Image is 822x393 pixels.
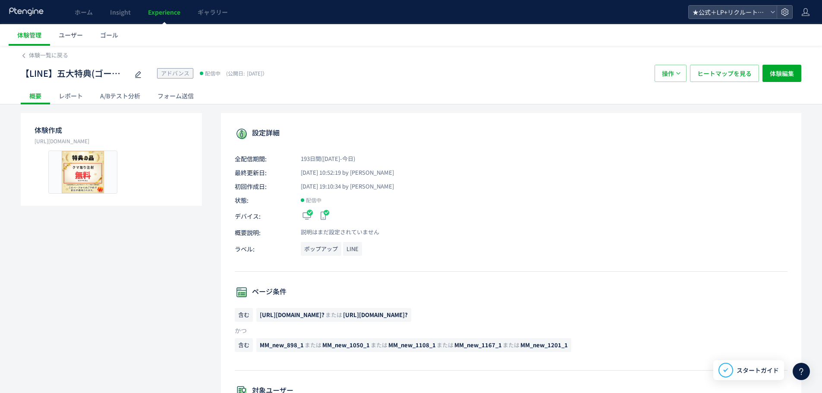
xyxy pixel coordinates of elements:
span: または [305,341,321,349]
span: Experience [148,8,180,16]
span: [DATE] 19:10:34 by [PERSON_NAME] [291,182,394,191]
span: MM_new_1108_1 [388,341,436,349]
span: [URL][DOMAIN_NAME]? [343,311,408,319]
span: (公開日: [226,69,245,77]
span: [DATE]） [224,69,268,77]
span: 状態: [235,196,291,204]
span: LINE [343,242,362,256]
span: 操作 [662,65,674,82]
div: 概要 [21,87,50,104]
p: 設定詳細 [235,127,787,141]
span: Insight [110,8,131,16]
span: または [325,311,342,319]
span: MM_new_1050_1 [322,341,370,349]
span: 配信中 [205,69,220,78]
button: 操作 [655,65,687,82]
span: スタートガイド [737,366,779,375]
span: または [437,341,454,349]
span: MM_new_1167_1 [454,341,502,349]
span: 初回作成日: [235,182,291,191]
span: 配信中 [306,196,321,204]
span: デバイス: [235,212,291,220]
span: 説明はまだ設定されていません [291,228,379,236]
p: かつ [235,326,787,335]
span: ゴール [100,31,118,39]
button: ヒートマップを見る [690,65,759,82]
div: フォーム送信 [149,87,202,104]
span: 最終更新日: [235,168,291,177]
div: A/Bテスト分析 [91,87,149,104]
div: レポート [50,87,91,104]
span: ポップアップ [301,242,341,256]
span: MM_new_898_1 [260,341,304,349]
span: [DATE] 10:52:19 by [PERSON_NAME] [291,169,394,177]
p: https://tcb-beauty.net/menu/kumatori_injection_03 [35,137,188,145]
span: 体験編集 [770,65,794,82]
span: または [371,341,387,349]
span: ヒートマップを見る [697,65,752,82]
span: MM_new_1201_1 [520,341,568,349]
span: 【LINE】五大特典(ゴールド)_クマ取り注射 [21,67,129,80]
p: 体験作成 [35,125,188,135]
span: ホーム [75,8,93,16]
span: ギャラリー [198,8,228,16]
span: アドバンス [161,69,189,77]
span: 体験管理 [17,31,41,39]
p: ページ条件 [235,286,787,299]
span: 全配信期間: [235,154,291,163]
span: 含む [235,338,253,352]
span: 含む [235,308,253,322]
span: 193日間([DATE]-今日) [291,155,355,163]
span: MM_new_898_1またはMM_new_1050_1またはMM_new_1108_1またはMM_new_1167_1またはMM_new_1201_1 [256,338,571,352]
span: 概要説明: [235,228,291,237]
span: ★公式＋LP+リクルート+BS+FastNail+TKBC [690,6,767,19]
img: 900e10c69b78dce083c733a6a226aa3c1742551878608.png [49,151,117,193]
span: または [503,341,520,349]
span: ユーザー [59,31,83,39]
button: 体験編集 [762,65,801,82]
span: https://tcb-beauty.net/menu/kumatori_injection_03?またはhttps://tcb-beauty.net/menu/kumatori_injecti... [256,308,411,322]
span: [URL][DOMAIN_NAME]? [260,311,324,319]
span: ラベル: [235,242,291,256]
span: 体験一覧に戻る [29,51,68,59]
